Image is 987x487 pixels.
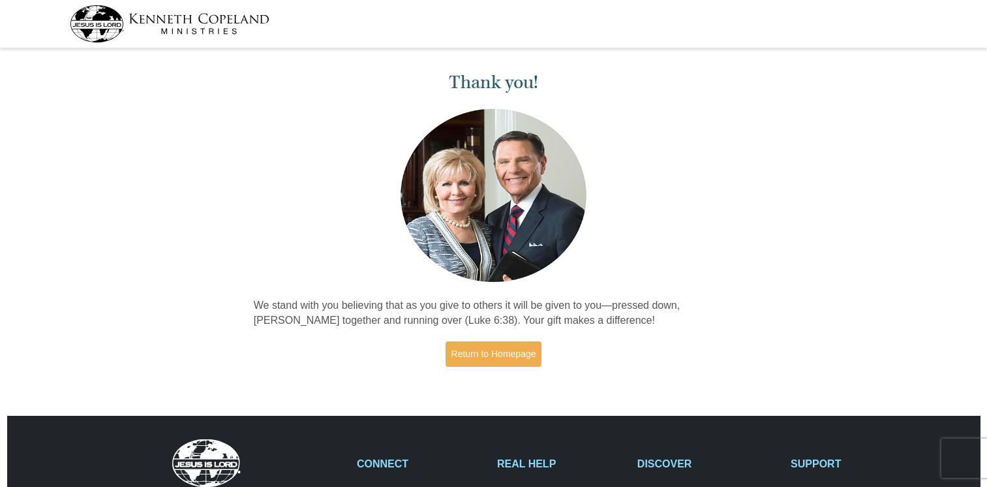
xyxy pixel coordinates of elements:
a: Return to Homepage [446,341,542,367]
img: kcm-header-logo.svg [70,5,269,42]
h2: REAL HELP [497,458,624,470]
h1: Thank you! [254,72,734,93]
h2: SUPPORT [791,458,917,470]
p: We stand with you believing that as you give to others it will be given to you—pressed down, [PER... [254,298,734,328]
h2: CONNECT [357,458,483,470]
img: Kenneth and Gloria [397,106,590,285]
h2: DISCOVER [637,458,777,470]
